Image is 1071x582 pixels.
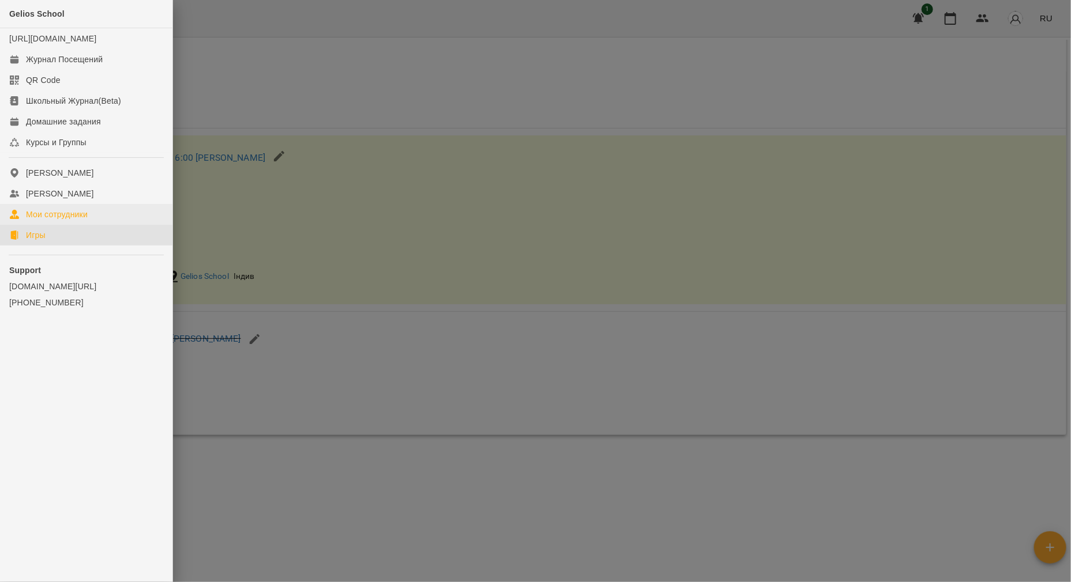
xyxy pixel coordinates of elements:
div: Мои сотрудники [26,209,88,220]
div: Журнал Посещений [26,54,103,65]
div: [PERSON_NAME] [26,188,94,199]
div: Курсы и Группы [26,137,87,148]
p: Support [9,264,163,276]
div: Школьный Журнал(Beta) [26,95,121,107]
div: [PERSON_NAME] [26,167,94,179]
span: Gelios School [9,9,65,18]
a: [PHONE_NUMBER] [9,297,163,308]
a: [DOMAIN_NAME][URL] [9,281,163,292]
div: Игры [26,229,46,241]
div: Домашние задания [26,116,101,127]
div: QR Code [26,74,61,86]
a: [URL][DOMAIN_NAME] [9,34,96,43]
